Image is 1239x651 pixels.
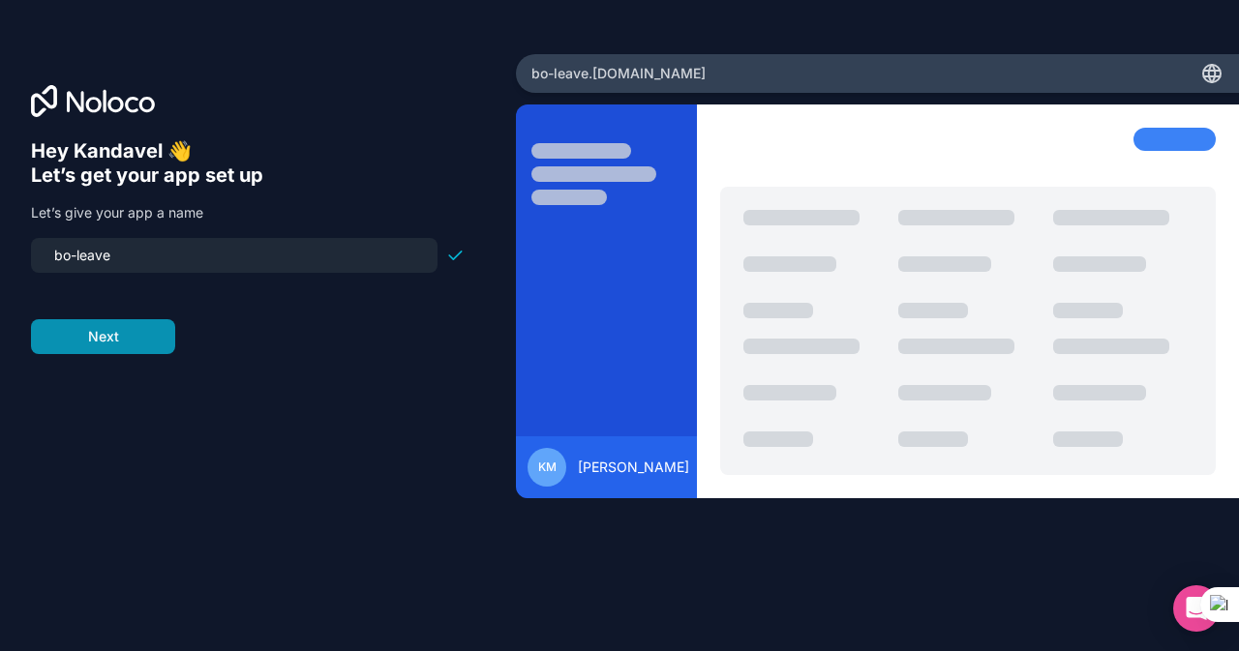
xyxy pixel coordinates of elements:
[31,163,465,188] h6: Let’s get your app set up
[1173,585,1220,632] div: Open Intercom Messenger
[31,203,465,222] p: Let’s give your app a name
[31,319,175,354] button: Next
[531,64,706,83] span: bo-leave .[DOMAIN_NAME]
[43,242,426,269] input: my-team
[578,458,689,477] span: [PERSON_NAME]
[538,459,557,475] span: KM
[31,139,465,163] h6: Hey Kandavel 👋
